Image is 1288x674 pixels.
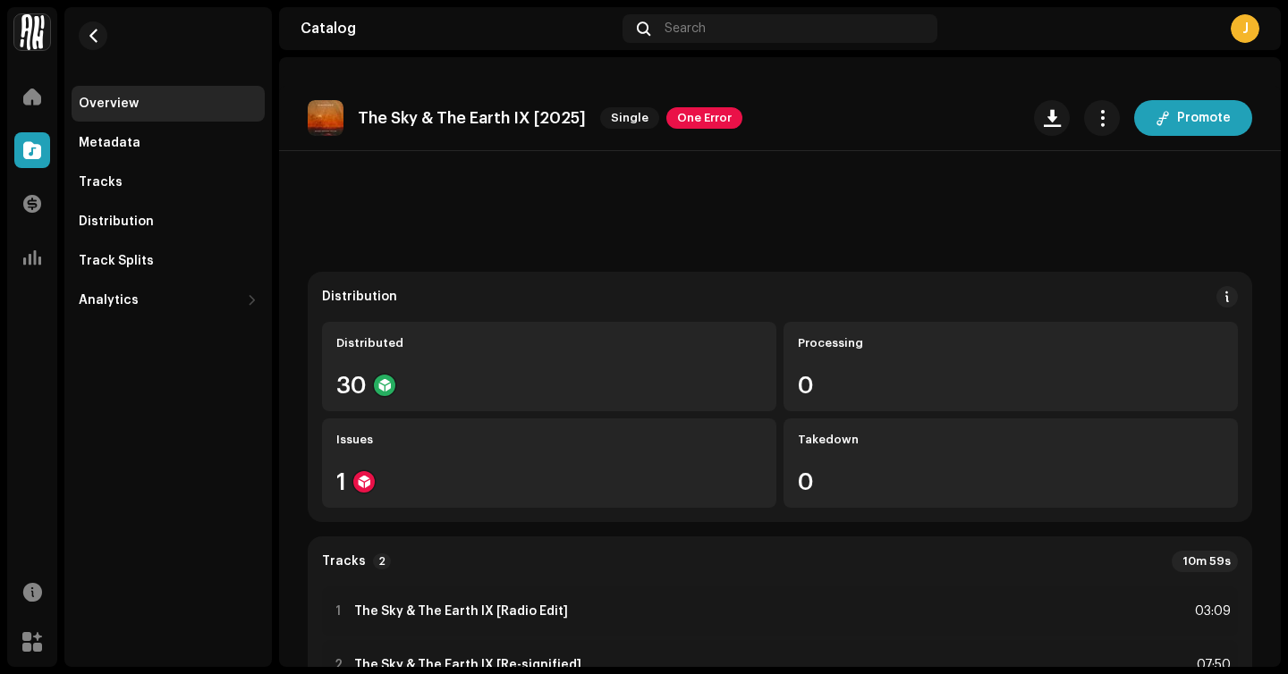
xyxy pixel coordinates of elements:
[354,604,568,619] strong: The Sky & The Earth IX [Radio Edit]
[666,107,742,129] span: One Error
[358,109,586,128] p: The Sky & The Earth IX [2025]
[1191,601,1231,622] div: 03:09
[72,86,265,122] re-m-nav-item: Overview
[72,204,265,240] re-m-nav-item: Distribution
[308,100,343,136] img: 6a1cc099-b8f1-4d44-a134-049168839a17
[79,97,139,111] div: Overview
[322,290,397,304] div: Distribution
[79,293,139,308] div: Analytics
[1177,100,1231,136] span: Promote
[354,658,581,672] strong: The Sky & The Earth IX [Re-signified]
[72,125,265,161] re-m-nav-item: Metadata
[72,164,265,200] re-m-nav-item: Tracks
[301,21,615,36] div: Catalog
[79,215,154,229] div: Distribution
[1134,100,1252,136] button: Promote
[1231,14,1259,43] div: J
[79,175,123,190] div: Tracks
[336,433,762,447] div: Issues
[79,136,140,150] div: Metadata
[665,21,706,36] span: Search
[72,282,265,318] re-m-nav-dropdown: Analytics
[798,336,1224,350] div: Processing
[72,243,265,279] re-m-nav-item: Track Splits
[1172,551,1238,572] div: 10m 59s
[373,553,391,569] p-badge: 2
[600,107,659,129] span: Single
[79,254,154,268] div: Track Splits
[798,433,1224,447] div: Takedown
[14,14,50,50] img: 7c8e417d-4621-4348-b0f5-c88613d5c1d3
[336,336,762,350] div: Distributed
[322,554,366,569] strong: Tracks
